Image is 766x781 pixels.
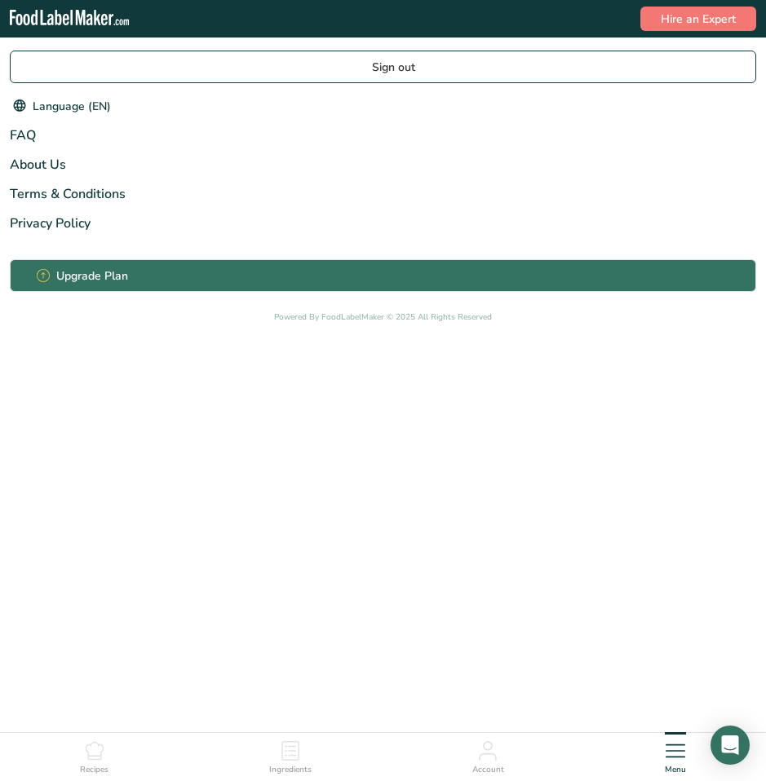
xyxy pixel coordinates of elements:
[661,11,736,28] span: Hire an Expert
[640,7,756,31] button: Hire an Expert
[10,259,756,292] button: Upgrade Plan
[472,764,504,776] span: Account
[351,59,415,76] div: Sign out
[665,764,686,776] span: Menu
[80,733,108,777] a: Recipes
[10,156,66,174] a: About Us
[37,267,128,285] div: Upgrade Plan
[10,214,91,232] a: Privacy Policy
[10,126,36,144] a: FAQ
[711,726,750,765] div: Open Intercom Messenger
[80,764,108,776] span: Recipes
[269,733,312,777] a: Ingredients
[33,98,111,115] span: Language (EN)
[269,764,312,776] span: Ingredients
[10,51,756,83] button: Sign out
[10,185,126,203] a: Terms & Conditions
[472,733,504,777] a: Account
